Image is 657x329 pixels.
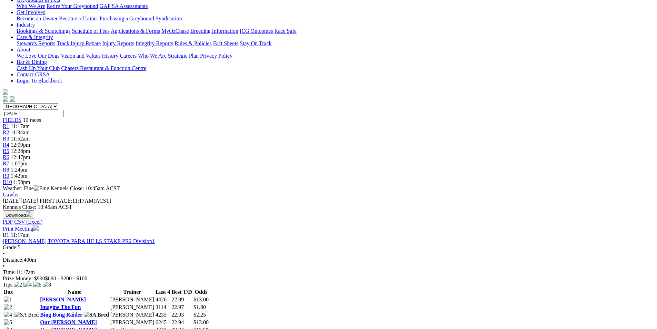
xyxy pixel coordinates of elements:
a: R2 [3,129,9,135]
img: 2 [4,304,12,310]
img: 4 [23,282,32,288]
span: 11:52am [11,136,30,142]
div: Get Involved [17,16,654,22]
a: R7 [3,161,9,166]
a: Strategic Plan [168,53,199,59]
a: [PERSON_NAME] [40,297,86,302]
td: [PERSON_NAME] [110,304,155,311]
a: Get Involved [17,9,46,15]
span: $690 - $200 - $100 [45,275,88,281]
a: R10 [3,179,12,185]
span: [DATE] [3,198,38,204]
a: R4 [3,142,9,148]
a: Race Safe [274,28,296,34]
img: 1 [4,297,12,303]
span: 12:28pm [11,148,30,154]
img: logo-grsa-white.png [3,89,8,95]
img: 6 [4,319,12,326]
a: R9 [3,173,9,179]
td: 22.99 [171,296,192,303]
a: Industry [17,22,35,28]
span: Time: [3,269,16,275]
span: $2.25 [193,312,206,318]
span: 1:58pm [13,179,30,185]
span: $13.00 [193,297,209,302]
a: Who We Are [17,3,45,9]
a: Stewards Reports [17,40,55,46]
span: Weather: Fine [3,185,50,191]
img: Fine [34,185,49,192]
div: Care & Integrity [17,40,654,47]
a: R3 [3,136,9,142]
a: Rules & Policies [175,40,212,46]
a: R5 [3,148,9,154]
span: 1:24pm [11,167,28,173]
a: Print Meeting [3,226,39,232]
span: 1:42pm [11,173,28,179]
span: 12:09pm [11,142,30,148]
div: Bar & Dining [17,65,654,71]
a: Retire Your Greyhound [47,3,98,9]
span: $13.00 [193,319,209,325]
a: Track Injury Rebate [57,40,101,46]
th: Trainer [110,289,155,296]
a: Our [PERSON_NAME] [40,319,97,325]
span: [DATE] [3,198,21,204]
a: R1 [3,123,9,129]
div: 11:17am [3,269,654,275]
a: Become a Trainer [59,16,98,21]
img: 6 [33,282,41,288]
img: 4 [4,312,12,318]
div: About [17,53,654,59]
div: Download [3,219,654,225]
a: Cash Up Your Club [17,65,60,71]
img: download.svg [26,211,31,217]
button: Download [3,210,34,219]
span: R1 [3,232,9,238]
a: Schedule of Fees [72,28,109,34]
span: Distance: [3,257,23,263]
a: Applications & Forms [111,28,160,34]
td: 6245 [155,319,170,326]
a: GAP SA Assessments [100,3,148,9]
a: Purchasing a Greyhound [100,16,154,21]
span: FIRST RACE: [40,198,72,204]
a: Vision and Values [61,53,100,59]
div: Greyhounds as Pets [17,3,654,9]
span: R6 [3,154,9,160]
a: Chasers Restaurant & Function Centre [61,65,146,71]
a: CSV (Excel) [14,219,42,225]
td: 22.94 [171,319,192,326]
div: Kennels Close: 10:45am ACST [3,204,654,210]
a: Become an Owner [17,16,58,21]
th: Last 4 [155,289,170,296]
span: • [3,251,5,257]
a: Fact Sheets [213,40,238,46]
td: 4233 [155,311,170,318]
span: 12:47pm [11,154,30,160]
a: History [102,53,118,59]
div: Industry [17,28,654,34]
a: Stay On Track [240,40,271,46]
img: 8 [43,282,51,288]
span: 11:34am [11,129,30,135]
span: FIELDS [3,117,21,123]
img: twitter.svg [10,96,15,102]
div: Prize Money: $990 [3,275,654,282]
span: $1.80 [193,304,206,310]
span: Kennels Close: 10:45am ACST [50,185,120,191]
td: [PERSON_NAME] [110,296,155,303]
td: 3114 [155,304,170,311]
a: MyOzChase [161,28,189,34]
a: R8 [3,167,9,173]
span: 11:17am [11,123,30,129]
img: SA Bred [14,312,39,318]
a: Imagine The Fun [40,304,81,310]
